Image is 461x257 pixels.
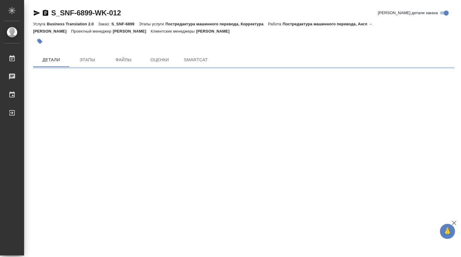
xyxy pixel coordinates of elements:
[47,22,98,26] p: Business Translation 2.0
[145,56,174,64] span: Оценки
[165,22,268,26] p: Постредактура машинного перевода, Корректура
[139,22,165,26] p: Этапы услуги
[151,29,196,33] p: Клиентские менеджеры
[51,9,121,17] a: S_SNF-6899-WK-012
[71,29,113,33] p: Проектный менеджер
[442,225,453,238] span: 🙏
[33,22,47,26] p: Услуга
[196,29,234,33] p: [PERSON_NAME]
[33,9,40,17] button: Скопировать ссылку для ЯМессенджера
[268,22,283,26] p: Работа
[181,56,210,64] span: SmartCat
[42,9,49,17] button: Скопировать ссылку
[98,22,111,26] p: Заказ:
[73,56,102,64] span: Этапы
[378,10,438,16] span: [PERSON_NAME] детали заказа
[113,29,151,33] p: [PERSON_NAME]
[440,224,455,239] button: 🙏
[33,35,46,48] button: Добавить тэг
[109,56,138,64] span: Файлы
[37,56,66,64] span: Детали
[111,22,139,26] p: S_SNF-6899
